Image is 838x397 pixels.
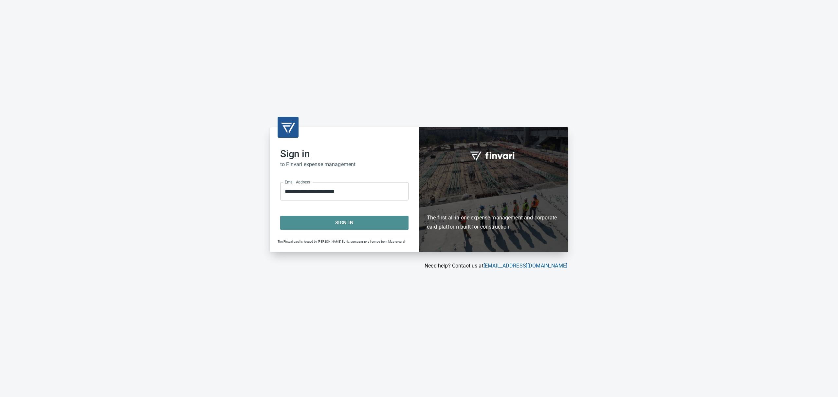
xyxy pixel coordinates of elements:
[280,119,296,135] img: transparent_logo.png
[427,175,560,232] h6: The first all-in-one expense management and corporate card platform built for construction.
[280,216,409,230] button: Sign In
[280,160,409,169] h6: to Finvari expense management
[280,148,409,160] h2: Sign in
[419,127,568,252] div: Finvari
[469,148,518,163] img: fullword_logo_white.png
[483,263,567,269] a: [EMAIL_ADDRESS][DOMAIN_NAME]
[270,262,567,270] p: Need help? Contact us at
[278,240,405,243] span: The Finvari card is issued by [PERSON_NAME] Bank, pursuant to a license from Mastercard
[287,218,401,227] span: Sign In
